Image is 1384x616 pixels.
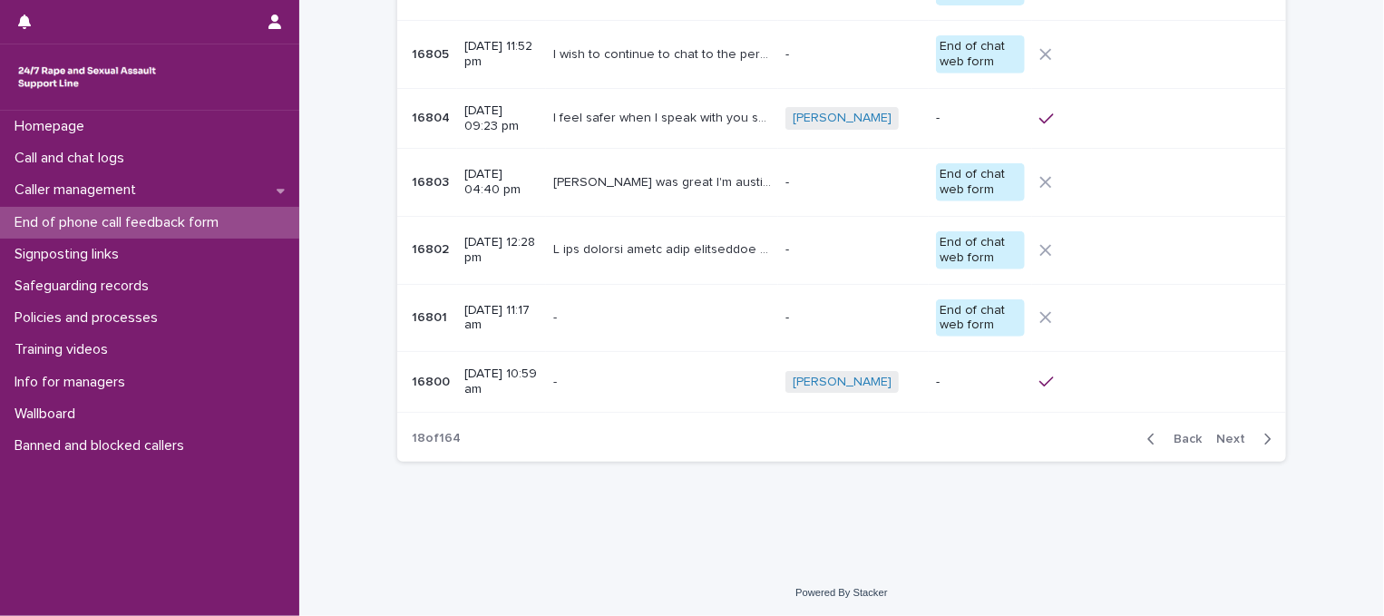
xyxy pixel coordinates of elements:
[397,284,1286,352] tr: 1680116801 [DATE] 11:17 am-- -End of chat web form
[1209,431,1286,447] button: Next
[936,231,1025,269] div: End of chat web form
[412,307,451,326] p: 16801
[7,181,151,199] p: Caller management
[793,375,892,390] a: [PERSON_NAME]
[464,367,539,397] p: [DATE] 10:59 am
[464,39,539,70] p: [DATE] 11:52 pm
[464,303,539,334] p: [DATE] 11:17 am
[7,406,90,423] p: Wallboard
[7,150,139,167] p: Call and chat logs
[397,88,1286,149] tr: 1680416804 [DATE] 09:23 pmI feel safer when I speak with you support line. Thank youI feel safer ...
[464,103,539,134] p: [DATE] 09:23 pm
[7,341,122,358] p: Training videos
[553,307,560,326] p: -
[7,278,163,295] p: Safeguarding records
[936,111,1025,126] p: -
[7,309,172,327] p: Policies and processes
[7,246,133,263] p: Signposting links
[397,416,475,461] p: 18 of 164
[936,163,1025,201] div: End of chat web form
[7,214,233,231] p: End of phone call feedback form
[553,107,775,126] p: I feel safer when I speak with you support line. Thank you
[7,118,99,135] p: Homepage
[785,175,921,191] p: -
[936,299,1025,337] div: End of chat web form
[464,235,539,266] p: [DATE] 12:28 pm
[936,375,1025,390] p: -
[397,216,1286,284] tr: 1680216802 [DATE] 12:28 pmL ips dolorsi ametc adip elitseddoe & tem inci utla’et doloremag al. En...
[464,167,539,198] p: [DATE] 04:40 pm
[785,310,921,326] p: -
[412,44,453,63] p: 16805
[397,149,1286,217] tr: 1680316803 [DATE] 04:40 pm[PERSON_NAME] was great I'm austic and felt heard and safe during this ...
[795,587,887,598] a: Powered By Stacker
[785,47,921,63] p: -
[553,171,775,191] p: Bethany was great I'm austic and felt heard and safe during this chat, thankyou
[1163,433,1202,445] span: Back
[412,107,453,126] p: 16804
[7,374,140,391] p: Info for managers
[553,239,775,258] p: I was talking about body sensations & how much they’re affecting me. How it feels physically, try...
[412,171,453,191] p: 16803
[1133,431,1209,447] button: Back
[936,35,1025,73] div: End of chat web form
[553,44,775,63] p: I wish to continue to chat to the person I spoke with
[553,371,560,390] p: -
[785,242,921,258] p: -
[7,437,199,455] p: Banned and blocked callers
[412,239,453,258] p: 16802
[397,352,1286,413] tr: 1680016800 [DATE] 10:59 am-- [PERSON_NAME] -
[1216,433,1256,445] span: Next
[15,59,160,95] img: rhQMoQhaT3yELyF149Cw
[412,371,453,390] p: 16800
[397,21,1286,89] tr: 1680516805 [DATE] 11:52 pmI wish to continue to chat to the person I spoke withI wish to continue...
[793,111,892,126] a: [PERSON_NAME]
